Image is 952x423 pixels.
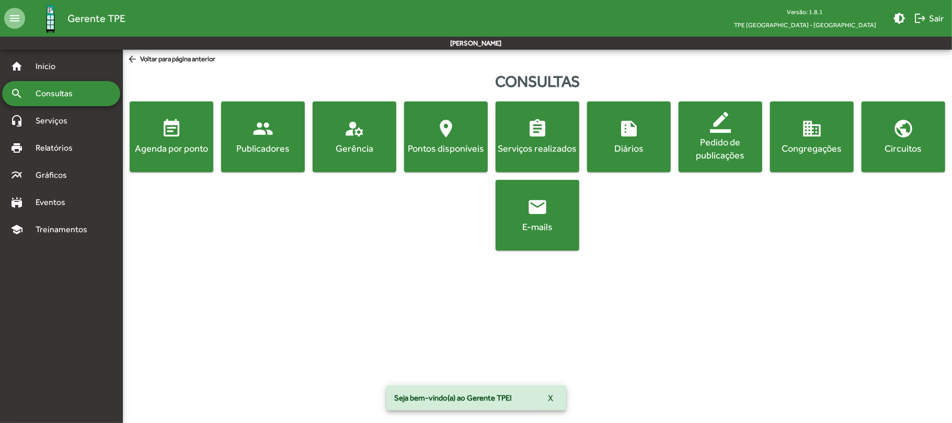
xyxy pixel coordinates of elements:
[127,54,215,65] span: Voltar para página anterior
[801,118,822,139] mat-icon: domain
[395,393,512,403] span: Seja bem-vindo(a) ao Gerente TPE!
[10,196,23,209] mat-icon: stadium
[914,9,944,28] span: Sair
[498,142,577,155] div: Serviços realizados
[29,223,100,236] span: Treinamentos
[315,142,394,155] div: Gerência
[726,5,885,18] div: Versão: 1.8.1
[253,118,273,139] mat-icon: people
[221,101,305,172] button: Publicadores
[587,101,671,172] button: Diários
[406,142,486,155] div: Pontos disponíveis
[344,118,365,139] mat-icon: manage_accounts
[25,2,125,36] a: Gerente TPE
[127,54,140,65] mat-icon: arrow_back
[4,8,25,29] mat-icon: menu
[29,169,81,181] span: Gráficos
[313,101,396,172] button: Gerência
[29,87,86,100] span: Consultas
[132,142,211,155] div: Agenda por ponto
[29,115,82,127] span: Serviços
[527,197,548,218] mat-icon: email
[681,135,760,162] div: Pedido de publicações
[161,118,182,139] mat-icon: event_note
[726,18,885,31] span: TPE [GEOGRAPHIC_DATA] - [GEOGRAPHIC_DATA]
[893,118,914,139] mat-icon: public
[29,60,71,73] span: Início
[770,101,854,172] button: Congregações
[10,60,23,73] mat-icon: home
[864,142,943,155] div: Circuitos
[540,388,562,407] button: X
[223,142,303,155] div: Publicadores
[130,101,213,172] button: Agenda por ponto
[10,142,23,154] mat-icon: print
[123,70,952,93] div: Consultas
[33,2,67,36] img: Logo
[29,196,79,209] span: Eventos
[679,101,762,172] button: Pedido de publicações
[496,101,579,172] button: Serviços realizados
[710,112,731,133] mat-icon: border_color
[67,10,125,27] span: Gerente TPE
[910,9,948,28] button: Sair
[914,12,926,25] mat-icon: logout
[435,118,456,139] mat-icon: location_on
[589,142,669,155] div: Diários
[496,180,579,250] button: E-mails
[772,142,852,155] div: Congregações
[527,118,548,139] mat-icon: assignment
[10,223,23,236] mat-icon: school
[893,12,905,25] mat-icon: brightness_medium
[618,118,639,139] mat-icon: summarize
[29,142,86,154] span: Relatórios
[10,169,23,181] mat-icon: multiline_chart
[404,101,488,172] button: Pontos disponíveis
[548,388,554,407] span: X
[498,220,577,233] div: E-mails
[10,115,23,127] mat-icon: headset_mic
[862,101,945,172] button: Circuitos
[10,87,23,100] mat-icon: search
